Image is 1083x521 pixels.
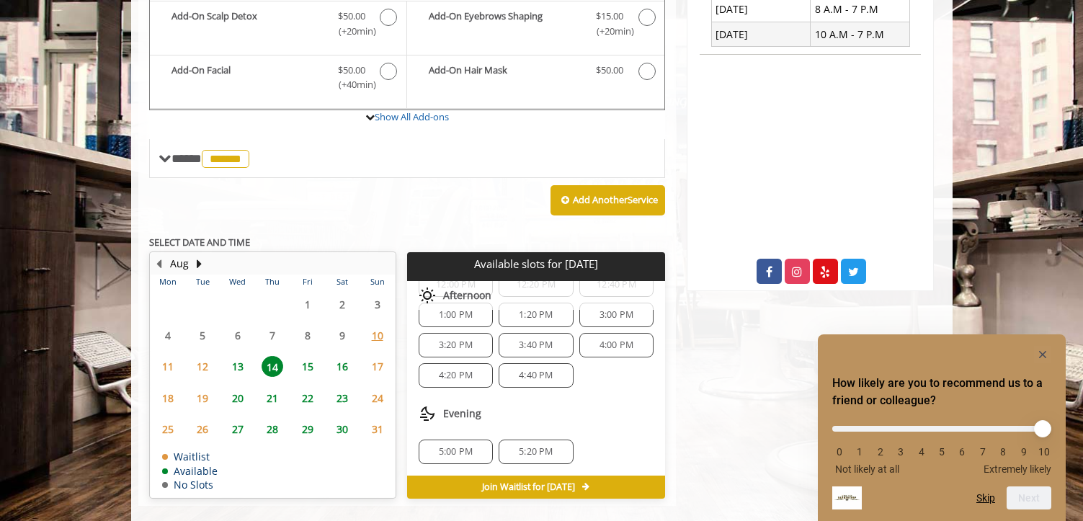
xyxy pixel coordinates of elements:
span: 3:20 PM [439,339,473,351]
span: 31 [367,419,388,440]
td: Select day21 [255,383,290,414]
td: Select day25 [151,414,185,445]
a: Show All Add-ons [375,110,449,123]
td: Select day19 [185,383,220,414]
span: Evening [443,408,481,419]
li: 3 [893,446,908,458]
b: Add-On Eyebrows Shaping [429,9,581,39]
td: Select day11 [151,351,185,382]
span: 17 [367,356,388,377]
span: $50.00 [338,9,365,24]
span: 23 [331,388,353,409]
td: Select day22 [290,383,324,414]
td: No Slots [162,479,218,490]
button: Next Month [194,256,205,272]
span: 22 [297,388,318,409]
span: 30 [331,419,353,440]
span: Not likely at all [835,463,899,475]
label: Add-On Scalp Detox [157,9,399,43]
span: Join Waitlist for [DATE] [482,481,575,493]
div: 4:40 PM [499,363,573,388]
td: Select day30 [325,414,360,445]
div: 3:00 PM [579,303,654,327]
td: Select day15 [290,351,324,382]
div: 3:40 PM [499,333,573,357]
span: 14 [262,356,283,377]
td: Select day31 [360,414,395,445]
b: Add-On Scalp Detox [171,9,324,39]
label: Add-On Hair Mask [414,63,657,84]
div: 4:20 PM [419,363,493,388]
div: 4:00 PM [579,333,654,357]
li: 5 [935,446,949,458]
th: Fri [290,275,324,289]
li: 2 [873,446,888,458]
td: Select day20 [220,383,254,414]
button: Hide survey [1034,346,1051,363]
div: How likely are you to recommend us to a friend or colleague? Select an option from 0 to 10, with ... [832,415,1051,475]
th: Sun [360,275,395,289]
img: evening slots [419,405,436,422]
span: $15.00 [596,9,623,24]
span: $50.00 [596,63,623,78]
span: 26 [192,419,213,440]
span: 13 [227,356,249,377]
span: 5:00 PM [439,446,473,458]
span: 15 [297,356,318,377]
span: (+40min ) [330,77,373,92]
span: 10 [367,325,388,346]
td: Select day24 [360,383,395,414]
span: 12 [192,356,213,377]
button: Add AnotherService [551,185,665,215]
span: 1:20 PM [519,309,553,321]
span: 18 [157,388,179,409]
span: Extremely likely [984,463,1051,475]
th: Wed [220,275,254,289]
span: Afternoon [443,290,491,301]
div: 1:20 PM [499,303,573,327]
td: Select day23 [325,383,360,414]
td: Select day13 [220,351,254,382]
label: Add-On Eyebrows Shaping [414,9,657,43]
span: 21 [262,388,283,409]
td: Select day26 [185,414,220,445]
td: Select day17 [360,351,395,382]
li: 6 [955,446,969,458]
span: (+20min ) [588,24,630,39]
span: $50.00 [338,63,365,78]
td: 10 A.M - 7 P.M [811,22,910,47]
th: Thu [255,275,290,289]
div: 5:20 PM [499,440,573,464]
td: Select day27 [220,414,254,445]
label: Add-On Facial [157,63,399,97]
td: [DATE] [711,22,811,47]
td: Select day10 [360,320,395,351]
li: 1 [852,446,867,458]
button: Skip [976,492,995,504]
td: Available [162,466,218,476]
span: (+20min ) [330,24,373,39]
span: 4:20 PM [439,370,473,381]
button: Next question [1007,486,1051,509]
span: 24 [367,388,388,409]
span: 5:20 PM [519,446,553,458]
b: Add-On Facial [171,63,324,93]
span: 29 [297,419,318,440]
button: Aug [170,256,189,272]
th: Sat [325,275,360,289]
td: Select day16 [325,351,360,382]
td: Select day14 [255,351,290,382]
span: 20 [227,388,249,409]
span: 28 [262,419,283,440]
span: 4:00 PM [600,339,633,351]
div: How likely are you to recommend us to a friend or colleague? Select an option from 0 to 10, with ... [832,346,1051,509]
button: Previous Month [153,256,165,272]
div: 5:00 PM [419,440,493,464]
span: 27 [227,419,249,440]
li: 9 [1017,446,1031,458]
li: 0 [832,446,847,458]
img: afternoon slots [419,287,436,304]
li: 8 [996,446,1010,458]
span: 3:40 PM [519,339,553,351]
